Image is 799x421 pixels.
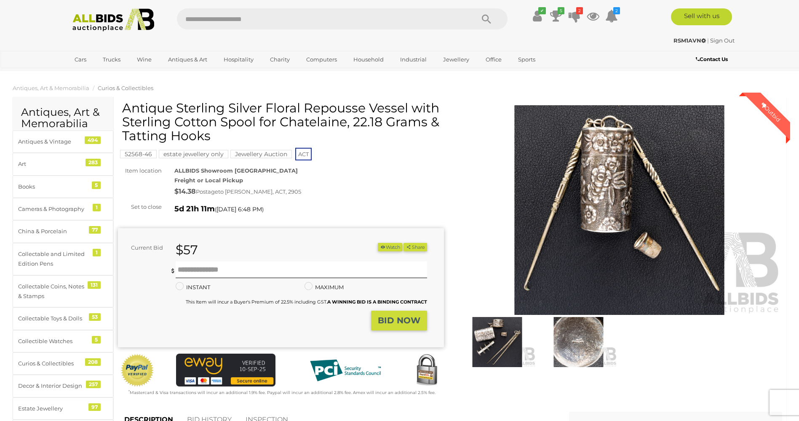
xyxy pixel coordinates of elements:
div: Collectable Coins, Notes & Stamps [18,282,88,301]
strong: $14.38 [174,187,196,195]
a: RSM1AVN [673,37,707,44]
div: Postage [174,186,444,198]
a: Sell with us [671,8,732,25]
a: Charity [265,53,295,67]
li: Watch this item [378,243,402,252]
mark: Jewellery Auction [230,150,292,158]
a: Office [480,53,507,67]
mark: estate jewellery only [159,150,228,158]
div: 494 [85,136,101,144]
strong: Freight or Local Pickup [174,177,243,184]
a: [GEOGRAPHIC_DATA] [69,67,140,80]
a: estate jewellery only [159,151,228,157]
span: | [707,37,709,44]
a: Decor & Interior Design 257 [13,375,113,397]
div: 5 [92,181,101,189]
a: Household [348,53,389,67]
a: Curios & Collectibles [98,85,153,91]
a: Collectable Coins, Notes & Stamps 131 [13,275,113,308]
div: Collectable and Limited Edition Pens [18,249,88,269]
div: 5 [92,336,101,344]
div: 1 [93,249,101,256]
button: Search [465,8,508,29]
strong: 5d 21h 11m [174,204,215,213]
strong: $57 [176,242,198,258]
div: 77 [89,226,101,234]
a: Sign Out [710,37,735,44]
img: Antique Sterling Silver Floral Repousse Vessel with Sterling Cotton Spool for Chatelaine, 22.18 G... [459,317,536,367]
div: Books [18,182,88,192]
label: MAXIMUM [305,282,344,292]
h1: Antique Sterling Silver Floral Repousse Vessel with Sterling Cotton Spool for Chatelaine, 22.18 G... [122,101,442,143]
a: Sports [513,53,541,67]
a: Cameras & Photography 1 [13,198,113,220]
div: Set to close [112,202,168,212]
a: 52568-46 [120,151,157,157]
a: Curios & Collectibles 208 [13,352,113,375]
a: Collectable and Limited Edition Pens 1 [13,243,113,275]
i: 2 [576,7,583,14]
div: 53 [89,313,101,321]
button: Watch [378,243,402,252]
div: Art [18,159,88,169]
a: ✔ [531,8,544,24]
a: Collectible Watches 5 [13,330,113,352]
div: Curios & Collectibles [18,359,88,368]
strong: BID NOW [378,315,420,325]
a: China & Porcelain 77 [13,220,113,242]
a: Trucks [97,53,126,67]
b: A WINNING BID IS A BINDING CONTRACT [327,299,427,305]
div: Outbid [751,93,790,131]
div: 283 [86,159,101,166]
img: Antique Sterling Silver Floral Repousse Vessel with Sterling Cotton Spool for Chatelaine, 22.18 G... [540,317,617,367]
img: Antique Sterling Silver Floral Repousse Vessel with Sterling Cotton Spool for Chatelaine, 22.18 G... [457,105,783,315]
a: Antiques, Art & Memorabilia [13,85,89,91]
div: Decor & Interior Design [18,381,88,391]
a: Art 283 [13,153,113,175]
span: ( ) [215,206,264,213]
span: ACT [295,148,312,160]
div: 257 [86,381,101,388]
i: 2 [613,7,620,14]
div: Current Bid [118,243,169,253]
div: China & Porcelain [18,226,88,236]
div: Collectable Toys & Dolls [18,314,88,323]
a: Industrial [395,53,432,67]
a: Antiques & Art [163,53,213,67]
mark: 52568-46 [120,150,157,158]
a: Books 5 [13,176,113,198]
div: 97 [88,403,101,411]
a: Collectable Toys & Dolls 53 [13,307,113,330]
h2: Antiques, Art & Memorabilia [21,107,105,130]
div: 131 [88,281,101,289]
i: ✔ [538,7,546,14]
a: Estate Jewellery 97 [13,397,113,420]
img: eWAY Payment Gateway [176,354,275,387]
i: 5 [558,7,564,14]
a: Hospitality [218,53,259,67]
a: 2 [605,8,618,24]
a: Antiques & Vintage 494 [13,131,113,153]
a: Jewellery [438,53,475,67]
img: Allbids.com.au [68,8,159,32]
strong: ALLBIDS Showroom [GEOGRAPHIC_DATA] [174,167,298,174]
button: Share [404,243,427,252]
img: Secured by Rapid SSL [410,354,444,387]
a: Wine [131,53,157,67]
span: to [PERSON_NAME], ACT, 2905 [218,188,301,195]
button: BID NOW [371,311,427,330]
small: Mastercard & Visa transactions will incur an additional 1.9% fee. Paypal will incur an additional... [128,390,436,395]
div: Cameras & Photography [18,204,88,214]
label: INSTANT [176,282,210,292]
b: Contact Us [696,56,728,62]
div: 208 [85,358,101,366]
span: [DATE] 6:48 PM [216,205,262,213]
a: 5 [550,8,562,24]
a: Computers [301,53,342,67]
img: PCI DSS compliant [303,354,387,387]
a: 2 [568,8,581,24]
div: Collectible Watches [18,336,88,346]
div: Item location [112,166,168,176]
img: Official PayPal Seal [120,354,155,387]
